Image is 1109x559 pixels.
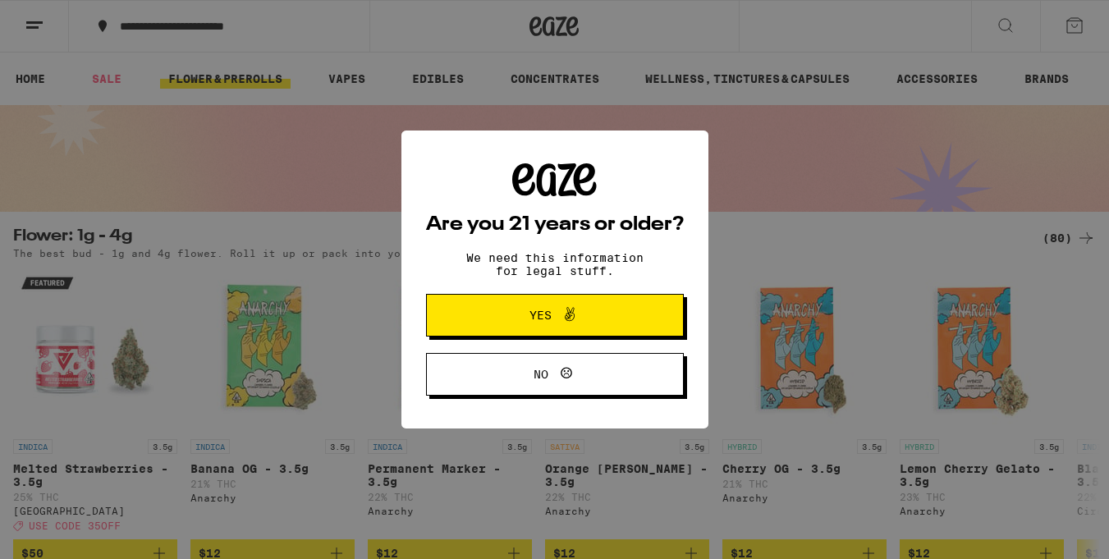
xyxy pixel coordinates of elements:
span: Yes [529,309,552,321]
span: No [534,369,548,380]
button: Yes [426,294,684,337]
p: We need this information for legal stuff. [452,251,658,277]
h2: Are you 21 years or older? [426,215,684,235]
button: No [426,353,684,396]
